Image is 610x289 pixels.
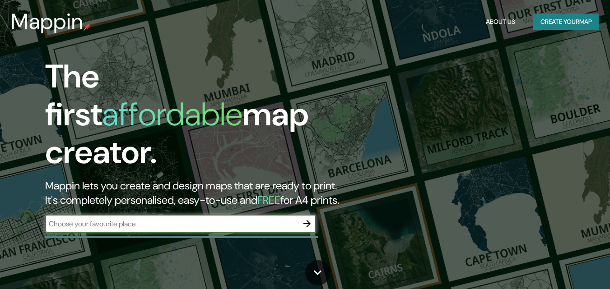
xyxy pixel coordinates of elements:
[84,23,91,31] img: mappin-pin
[11,9,84,34] h3: Mappin
[482,14,519,30] button: About Us
[45,219,298,229] input: Choose your favourite place
[533,14,599,30] button: Create yourmap
[102,93,242,135] h1: affordable
[45,58,350,179] h1: The first map creator.
[257,193,280,207] h5: FREE
[45,179,350,207] h2: Mappin lets you create and design maps that are ready to print. It's completely personalised, eas...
